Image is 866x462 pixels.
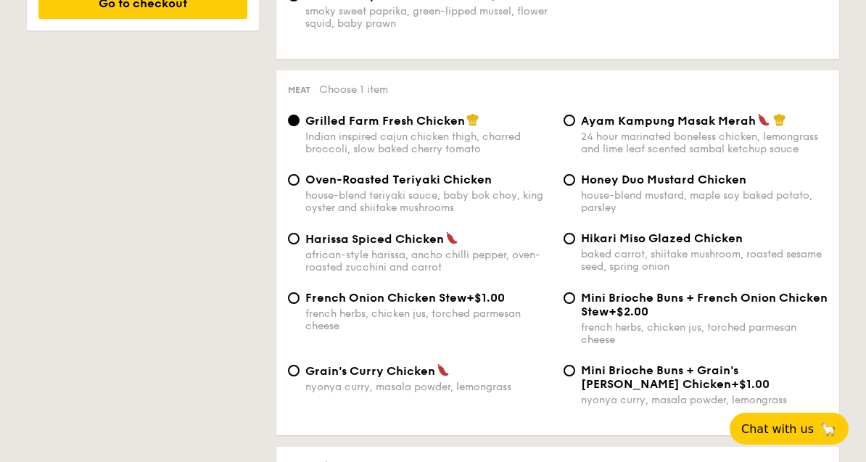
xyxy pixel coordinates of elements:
span: Grain's Curry Chicken [305,364,435,378]
span: +$1.00 [466,291,505,305]
span: Grilled Farm Fresh Chicken [305,114,465,128]
span: Meat [288,85,310,95]
input: Grilled Farm Fresh ChickenIndian inspired cajun chicken thigh, charred broccoli, slow baked cherr... [288,115,300,126]
input: Ayam Kampung Masak Merah24 hour marinated boneless chicken, lemongrass and lime leaf scented samb... [564,115,575,126]
span: Mini Brioche Buns + Grain's [PERSON_NAME] Chicken [581,363,738,391]
input: Honey Duo Mustard Chickenhouse-blend mustard, maple soy baked potato, parsley [564,174,575,186]
span: French Onion Chicken Stew [305,291,466,305]
img: icon-chef-hat.a58ddaea.svg [773,113,786,126]
input: Harissa Spiced Chickenafrican-style harissa, ancho chilli pepper, oven-roasted zucchini and carrot [288,233,300,244]
input: Oven-Roasted Teriyaki Chickenhouse-blend teriyaki sauce, baby bok choy, king oyster and shiitake ... [288,174,300,186]
div: african-style harissa, ancho chilli pepper, oven-roasted zucchini and carrot [305,249,552,273]
button: Chat with us🦙 [730,413,849,445]
span: +$1.00 [731,377,770,391]
span: Choose 1 item [319,83,388,96]
input: Grain's Curry Chickennyonya curry, masala powder, lemongrass [288,365,300,376]
div: french herbs, chicken jus, torched parmesan cheese [581,321,828,346]
div: french herbs, chicken jus, torched parmesan cheese [305,308,552,332]
img: icon-spicy.37a8142b.svg [757,113,770,126]
img: icon-spicy.37a8142b.svg [445,231,458,244]
span: 🦙 [820,421,837,437]
span: Hikari Miso Glazed Chicken [581,231,743,245]
span: Mini Brioche Buns + French Onion Chicken Stew [581,291,828,318]
span: Chat with us [741,422,814,436]
span: Oven-Roasted Teriyaki Chicken [305,173,492,186]
span: Ayam Kampung Masak Merah [581,114,756,128]
div: smoky sweet paprika, green-lipped mussel, flower squid, baby prawn [305,5,552,30]
img: icon-chef-hat.a58ddaea.svg [466,113,479,126]
span: Honey Duo Mustard Chicken [581,173,746,186]
div: nyonya curry, masala powder, lemongrass [305,381,552,393]
input: French Onion Chicken Stew+$1.00french herbs, chicken jus, torched parmesan cheese [288,292,300,304]
span: +$2.00 [609,305,648,318]
input: Mini Brioche Buns + French Onion Chicken Stew+$2.00french herbs, chicken jus, torched parmesan ch... [564,292,575,304]
img: icon-spicy.37a8142b.svg [437,363,450,376]
div: 24 hour marinated boneless chicken, lemongrass and lime leaf scented sambal ketchup sauce [581,131,828,155]
span: Harissa Spiced Chicken [305,232,444,246]
input: Mini Brioche Buns + Grain's [PERSON_NAME] Chicken+$1.00nyonya curry, masala powder, lemongrass [564,365,575,376]
div: nyonya curry, masala powder, lemongrass [581,394,828,406]
div: baked carrot, shiitake mushroom, roasted sesame seed, spring onion [581,248,828,273]
input: Hikari Miso Glazed Chickenbaked carrot, shiitake mushroom, roasted sesame seed, spring onion [564,233,575,244]
div: Indian inspired cajun chicken thigh, charred broccoli, slow baked cherry tomato [305,131,552,155]
div: house-blend mustard, maple soy baked potato, parsley [581,189,828,214]
div: house-blend teriyaki sauce, baby bok choy, king oyster and shiitake mushrooms [305,189,552,214]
